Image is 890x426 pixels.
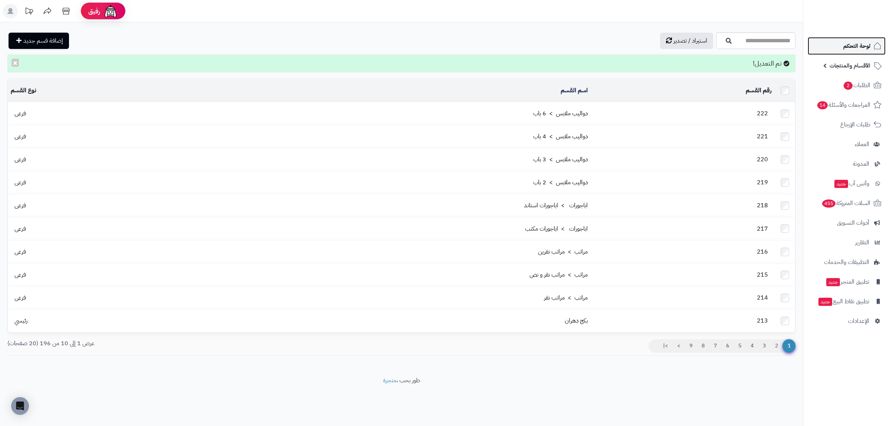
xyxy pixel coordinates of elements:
a: وآتس آبجديد [808,175,886,192]
a: مراتب > مراتب نفر [544,293,588,302]
a: التطبيقات والخدمات [808,253,886,271]
span: 213 [753,316,772,325]
a: تطبيق المتجرجديد [808,273,886,291]
span: رئيسي [11,316,31,325]
span: فرعى [11,132,30,141]
span: تطبيق نقاط البيع [818,296,869,307]
img: ai-face.png [103,4,118,19]
img: logo-2.png [840,16,883,31]
span: 1 [782,339,795,353]
a: مراتب > مراتب نفرين [538,247,588,256]
span: أدوات التسويق [837,218,869,228]
td: نوع القسم [8,79,189,102]
span: جديد [818,298,832,306]
span: فرعى [11,201,30,210]
span: 455 [822,199,835,208]
span: 221 [753,132,772,141]
a: 8 [697,339,709,353]
span: 218 [753,201,772,210]
span: الأقسام والمنتجات [830,60,870,71]
span: رفيق [88,7,100,16]
span: جديد [834,180,848,188]
a: 9 [685,339,697,353]
span: 215 [753,270,772,279]
span: فرعى [11,109,30,118]
span: استيراد / تصدير [673,36,707,45]
span: المدونة [853,159,869,169]
span: 14 [817,101,828,110]
a: اباجورات > اباجورات استاند [524,201,588,210]
a: الإعدادات [808,312,886,330]
a: دواليب ملابس > 6 باب [533,109,588,118]
span: المراجعات والأسئلة [817,100,870,110]
a: إضافة قسم جديد [9,33,69,49]
span: التطبيقات والخدمات [824,257,869,267]
span: فرعى [11,247,30,256]
a: >| [658,339,673,353]
a: دواليب ملابس > 2 باب [533,178,588,187]
a: المراجعات والأسئلة14 [808,96,886,114]
div: عرض 1 إلى 10 من 196 (20 صفحات) [2,339,402,348]
div: تم التعديل! [7,55,795,72]
span: فرعى [11,224,30,233]
div: Open Intercom Messenger [11,397,29,415]
a: بكج دهران [565,316,588,325]
div: رقم القسم [594,86,771,95]
span: إضافة قسم جديد [23,36,63,45]
span: لوحة التحكم [843,41,870,51]
a: لوحة التحكم [808,37,886,55]
span: تطبيق المتجر [825,277,869,287]
span: السلات المتروكة [821,198,870,208]
span: 2 [844,82,853,90]
a: السلات المتروكة455 [808,194,886,212]
button: × [11,59,19,67]
a: متجرة [383,376,396,385]
a: التقارير [808,234,886,251]
a: طلبات الإرجاع [808,116,886,133]
span: 216 [753,247,772,256]
span: وآتس آب [834,178,869,189]
span: فرعى [11,178,30,187]
a: 4 [746,339,758,353]
span: طلبات الإرجاع [840,119,870,130]
span: التقارير [855,237,869,248]
a: العملاء [808,135,886,153]
a: > [672,339,685,353]
span: جديد [826,278,840,286]
span: الإعدادات [848,316,869,326]
a: أدوات التسويق [808,214,886,232]
a: 6 [721,339,734,353]
a: 7 [709,339,722,353]
a: 2 [770,339,783,353]
span: فرعى [11,293,30,302]
a: دواليب ملابس > 4 باب [533,132,588,141]
span: 222 [753,109,772,118]
a: اباجورات > اباجورات مكتب [525,224,588,233]
a: 3 [758,339,771,353]
span: العملاء [855,139,869,149]
span: 219 [753,178,772,187]
a: دواليب ملابس > 3 باب [533,155,588,164]
a: الطلبات2 [808,76,886,94]
a: 5 [734,339,746,353]
a: المدونة [808,155,886,173]
a: اسم القسم [561,86,588,95]
span: فرعى [11,270,30,279]
a: تحديثات المنصة [20,4,38,20]
a: استيراد / تصدير [660,33,713,49]
a: تطبيق نقاط البيعجديد [808,293,886,310]
span: 217 [753,224,772,233]
span: 220 [753,155,772,164]
a: مراتب > مراتب نفر و نص [530,270,588,279]
span: فرعى [11,155,30,164]
span: الطلبات [843,80,870,90]
span: 214 [753,293,772,302]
